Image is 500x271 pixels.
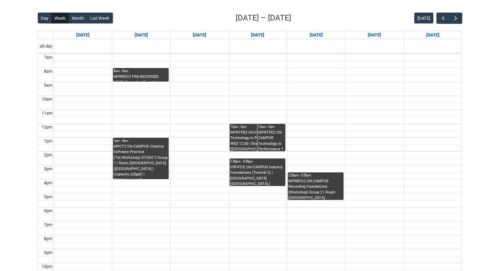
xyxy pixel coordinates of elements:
div: 2:30pm - 4:30pm [230,159,285,164]
div: 8am [43,68,54,75]
a: Go to September 20, 2025 [425,31,441,39]
div: 12pm - 2pm [258,124,285,129]
h2: [DATE] – [DATE] [236,12,291,24]
div: 9pm [43,249,54,256]
a: Go to September 19, 2025 [366,31,382,39]
button: [DATE] [414,13,433,23]
div: MPCT2 ON-CAMPUS Creative Software Practice (Tut/Workshop) STAGE 2 Group 1 | Room [GEOGRAPHIC_DATA... [114,144,168,179]
div: 10am [40,96,54,103]
div: 8pm [43,235,54,242]
span: all-day [38,43,54,50]
div: 11am [40,110,54,117]
div: 7pm [43,221,54,228]
div: 12pm [40,124,54,131]
div: 1pm [43,138,54,145]
div: 8am - 9am [114,69,168,73]
a: Go to September 18, 2025 [308,31,324,39]
div: 7am [43,54,54,61]
div: 3pm [43,166,54,172]
div: 12pm - 2pm [230,124,285,129]
a: Go to September 17, 2025 [250,31,266,39]
div: 1pm - 4pm [114,138,168,143]
div: 9am [43,82,54,89]
div: 6pm [43,207,54,214]
div: 10pm [40,263,54,270]
button: Month [69,13,87,23]
div: MPRTPE2 ON-CAMPUS Technology in Performance 1 WED 12:00 | Ensemble Room 6 ([GEOGRAPHIC_DATA].) (c... [230,130,285,151]
div: 3:30pm - 5:30pm [288,173,343,178]
div: 2pm [43,152,54,158]
a: Go to September 16, 2025 [191,31,207,39]
button: Previous Week [436,13,449,24]
button: Next Week [449,13,462,24]
a: Go to September 15, 2025 [133,31,149,39]
div: 5pm [43,193,54,200]
button: Day [38,13,52,23]
div: CRFIFOS ON-CAMPUS Industry Foundations (Tutorial 2) | [GEOGRAPHIC_DATA] ([GEOGRAPHIC_DATA].) (cap... [230,165,285,186]
div: 4pm [43,180,54,186]
div: MPRTPE2 ON-CAMPUS Technology in Performance 1 WED 12:00 | [GEOGRAPHIC_DATA] ([GEOGRAPHIC_DATA].) ... [258,130,285,151]
button: List Week [87,13,113,23]
a: Go to September 14, 2025 [75,31,91,39]
button: Week [51,13,69,23]
div: MPRRFO2 ON-CAMPUS Recording Foundations (Workshop) Group 2 | Room [GEOGRAPHIC_DATA] ([GEOGRAPHIC_... [288,179,343,200]
div: MPRRFO2 PRE-RECORDED VIDEO Recording Foundations (Lecture/Tut) | Online | [PERSON_NAME] [114,74,168,82]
